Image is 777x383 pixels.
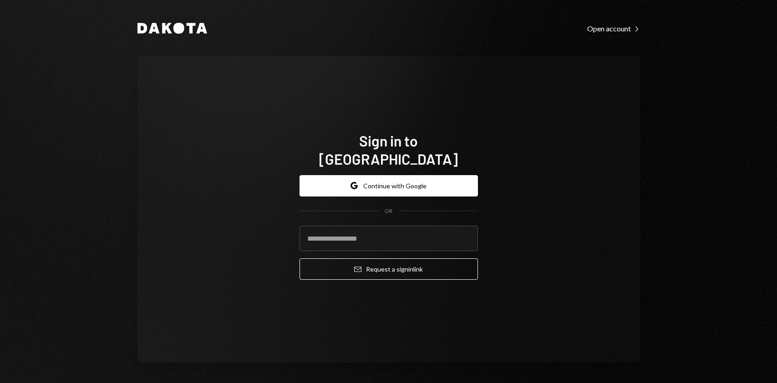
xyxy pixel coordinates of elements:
a: Open account [587,23,640,33]
div: Open account [587,24,640,33]
button: Continue with Google [300,175,478,197]
h1: Sign in to [GEOGRAPHIC_DATA] [300,131,478,168]
div: OR [385,207,392,215]
button: Request a signinlink [300,258,478,280]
